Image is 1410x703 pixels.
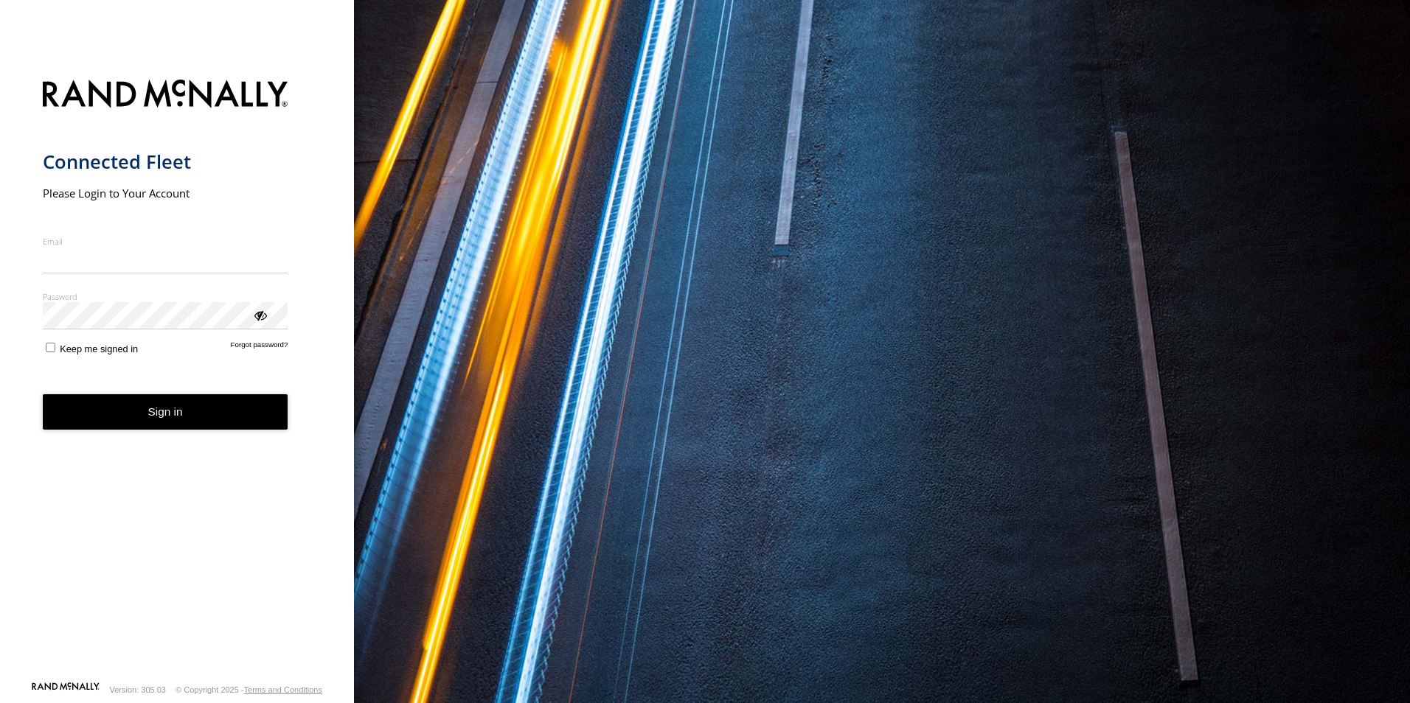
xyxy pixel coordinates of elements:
[252,307,267,322] div: ViewPassword
[244,685,322,694] a: Terms and Conditions
[43,291,288,302] label: Password
[231,340,288,354] a: Forgot password?
[43,394,288,430] button: Sign in
[43,186,288,200] h2: Please Login to Your Account
[43,150,288,174] h1: Connected Fleet
[110,685,166,694] div: Version: 305.03
[60,343,138,354] span: Keep me signed in
[43,71,312,681] form: main
[43,77,288,114] img: Rand McNally
[176,685,322,694] div: © Copyright 2025 -
[43,236,288,247] label: Email
[46,343,55,352] input: Keep me signed in
[32,682,100,697] a: Visit our Website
